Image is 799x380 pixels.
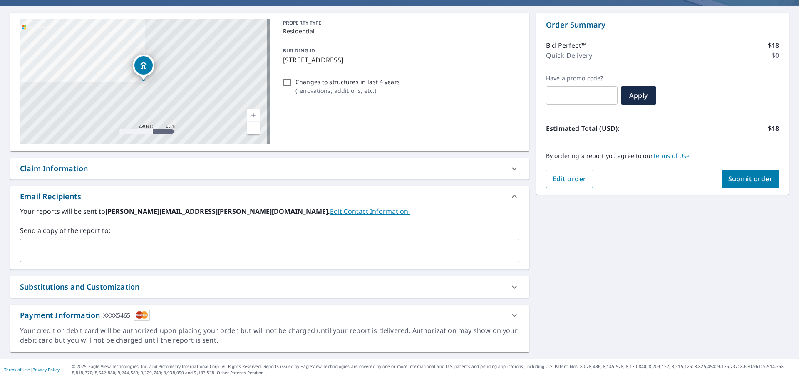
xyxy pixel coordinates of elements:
div: Your credit or debit card will be authorized upon placing your order, but will not be charged unt... [20,326,519,345]
b: [PERSON_NAME][EMAIL_ADDRESS][PERSON_NAME][DOMAIN_NAME]. [105,207,330,216]
div: XXXX5465 [103,310,130,321]
button: Submit order [722,170,779,188]
p: Estimated Total (USD): [546,123,663,133]
p: [STREET_ADDRESS] [283,55,516,65]
p: | [4,367,60,372]
p: $18 [768,123,779,133]
p: Changes to structures in last 4 years [295,77,400,86]
a: Privacy Policy [32,367,60,372]
p: PROPERTY TYPE [283,19,516,27]
span: Submit order [728,174,773,183]
p: $0 [772,50,779,60]
p: $18 [768,40,779,50]
a: Terms of Use [653,152,690,160]
a: Terms of Use [4,367,30,372]
button: Edit order [546,170,593,188]
span: Apply [628,91,650,100]
p: Residential [283,27,516,35]
label: Your reports will be sent to [20,206,519,216]
p: Quick Delivery [546,50,592,60]
div: Claim Information [10,158,529,179]
label: Have a promo code? [546,75,618,82]
a: EditContactInfo [330,207,410,216]
p: BUILDING ID [283,47,315,54]
img: cardImage [134,310,150,321]
label: Send a copy of the report to: [20,225,519,235]
p: © 2025 Eagle View Technologies, Inc. and Pictometry International Corp. All Rights Reserved. Repo... [72,363,795,376]
span: Edit order [553,174,586,183]
p: Bid Perfect™ [546,40,586,50]
div: Substitutions and Customization [20,281,139,292]
button: Apply [621,86,656,105]
a: Current Level 17, Zoom Out [247,122,260,134]
div: Dropped pin, building 1, Residential property, 1816 Rice Planters Rd Charlotte, NC 28273 [133,55,154,80]
div: Claim Information [20,163,88,174]
p: By ordering a report you agree to our [546,152,779,160]
a: Current Level 17, Zoom In [247,109,260,122]
p: ( renovations, additions, etc. ) [295,86,400,95]
p: Order Summary [546,19,779,30]
div: Substitutions and Customization [10,276,529,297]
div: Payment InformationXXXX5465cardImage [10,305,529,326]
div: Email Recipients [20,191,81,202]
div: Payment Information [20,310,150,321]
div: Email Recipients [10,186,529,206]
